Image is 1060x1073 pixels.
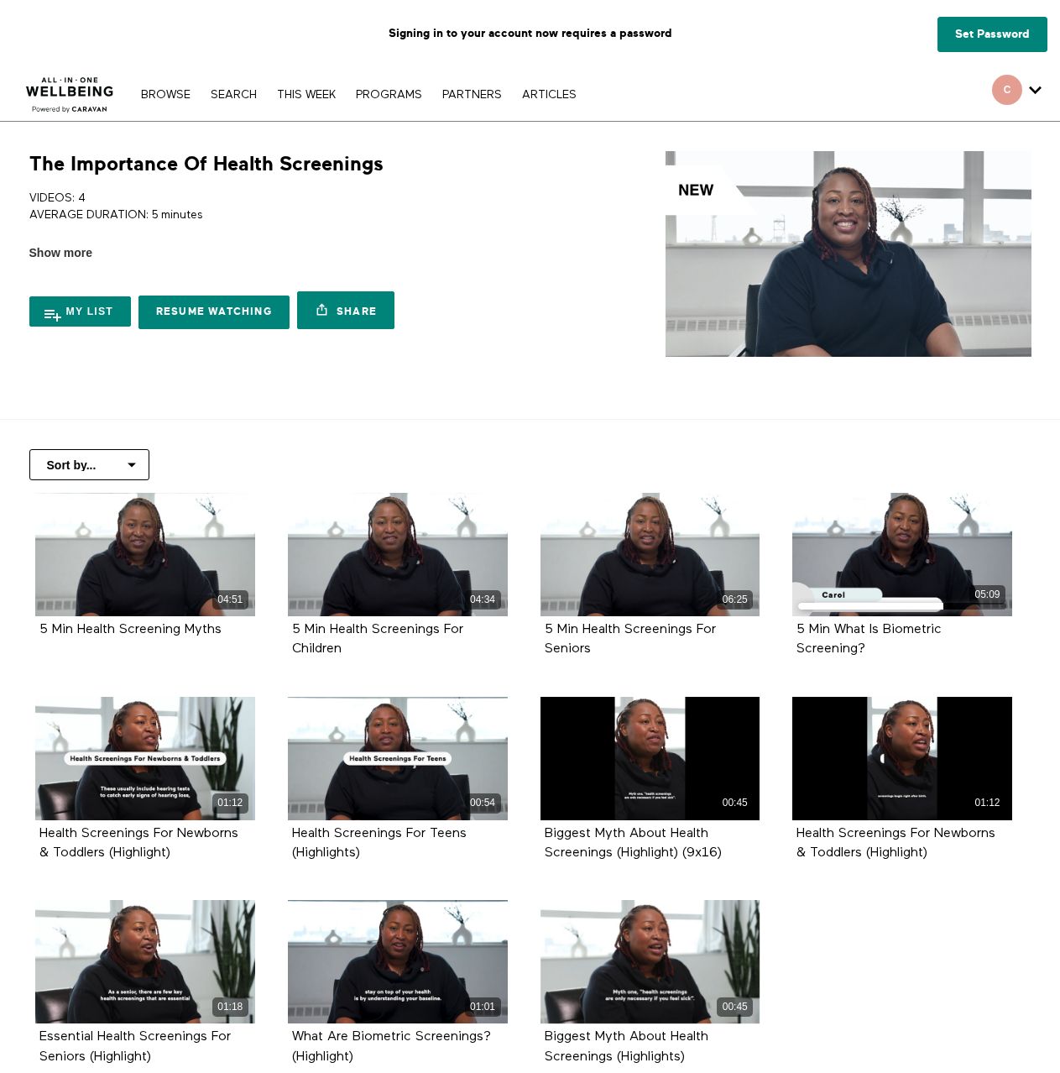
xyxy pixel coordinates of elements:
[288,493,508,616] a: 5 Min Health Screenings For Children 04:34
[35,493,255,616] a: 5 Min Health Screening Myths 04:51
[796,623,942,656] strong: 5 Min What Is Biometric Screening?
[792,697,1012,820] a: Health Screenings For Newborns & Toddlers (Highlight) 01:12
[212,590,248,610] div: 04:51
[545,623,716,655] a: 5 Min Health Screenings For Seniors
[29,244,92,262] span: Show more
[269,89,344,101] a: THIS WEEK
[39,623,222,636] strong: 5 Min Health Screening Myths
[717,997,753,1017] div: 00:45
[540,493,760,616] a: 5 Min Health Screenings For Seniors 06:25
[138,296,290,329] a: Resume Watching
[796,827,995,859] a: Health Screenings For Newborns & Toddlers (Highlight)
[717,590,753,610] div: 06:25
[969,793,1005,813] div: 01:12
[19,65,121,115] img: CARAVAN
[292,623,463,656] strong: 5 Min Health Screenings For Children
[29,190,525,224] p: VIDEOS: 4 AVERAGE DURATION: 5 minutes
[465,997,501,1017] div: 01:01
[39,623,222,636] a: 5 Min Health Screening Myths
[545,827,722,859] a: Biggest Myth About Health Screenings (Highlight) (9x16)
[13,13,1047,55] p: Signing in to your account now requires a password
[979,67,1054,121] div: Secondary
[202,89,265,101] a: Search
[29,296,132,327] button: My list
[133,86,584,102] nav: Primary
[465,793,501,813] div: 00:54
[212,793,248,813] div: 01:12
[717,793,753,813] div: 00:45
[792,493,1012,616] a: 5 Min What Is Biometric Screening? 05:09
[292,1030,491,1062] a: What Are Biometric Screenings? (Highlight)
[297,291,394,329] a: Share
[969,585,1005,605] div: 05:09
[288,900,508,1023] a: What Are Biometric Screenings? (Highlight) 01:01
[133,89,199,101] a: Browse
[35,697,255,820] a: Health Screenings For Newborns & Toddlers (Highlight) 01:12
[465,590,501,610] div: 04:34
[292,827,467,859] a: Health Screenings For Teens (Highlights)
[545,1030,708,1062] a: Biggest Myth About Health Screenings (Highlights)
[212,997,248,1017] div: 01:18
[35,900,255,1023] a: Essential Health Screenings For Seniors (Highlight) 01:18
[937,17,1047,52] a: Set Password
[39,827,238,860] strong: Health Screenings For Newborns & Toddlers (Highlight)
[545,1030,708,1063] strong: Biggest Myth About Health Screenings (Highlights)
[545,623,716,656] strong: 5 Min Health Screenings For Seniors
[666,151,1031,357] img: The Importance Of Health Screenings
[39,1030,231,1063] strong: Essential Health Screenings For Seniors (Highlight)
[796,827,995,860] strong: Health Screenings For Newborns & Toddlers (Highlight)
[292,1030,491,1063] strong: What Are Biometric Screenings? (Highlight)
[39,827,238,859] a: Health Screenings For Newborns & Toddlers (Highlight)
[29,151,384,177] h1: The Importance Of Health Screenings
[545,827,722,860] strong: Biggest Myth About Health Screenings (Highlight) (9x16)
[292,623,463,655] a: 5 Min Health Screenings For Children
[288,697,508,820] a: Health Screenings For Teens (Highlights) 00:54
[514,89,585,101] a: ARTICLES
[434,89,510,101] a: PARTNERS
[540,900,760,1023] a: Biggest Myth About Health Screenings (Highlights) 00:45
[796,623,942,655] a: 5 Min What Is Biometric Screening?
[292,827,467,860] strong: Health Screenings For Teens (Highlights)
[540,697,760,820] a: Biggest Myth About Health Screenings (Highlight) (9x16) 00:45
[39,1030,231,1062] a: Essential Health Screenings For Seniors (Highlight)
[347,89,431,101] a: PROGRAMS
